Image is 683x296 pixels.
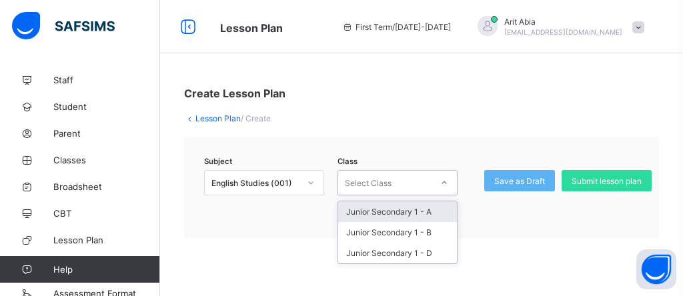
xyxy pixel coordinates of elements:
[636,249,676,289] button: Open asap
[53,181,160,192] span: Broadsheet
[220,21,283,35] span: Lesson Plan
[337,157,358,166] span: Class
[53,235,160,245] span: Lesson Plan
[504,17,622,27] span: Arit Abia
[53,264,159,275] span: Help
[204,157,232,166] span: Subject
[464,16,651,38] div: AritAbia
[12,12,115,40] img: safsims
[345,170,392,195] div: Select Class
[53,128,160,139] span: Parent
[53,155,160,165] span: Classes
[342,22,451,32] span: session/term information
[53,101,160,112] span: Student
[338,201,457,222] div: Junior Secondary 1 - A
[184,87,285,100] span: Create Lesson Plan
[211,178,299,188] div: English Studies (001)
[241,113,271,123] span: / Create
[195,113,241,123] a: Lesson Plan
[572,176,642,186] span: Submit lesson plan
[53,208,160,219] span: CBT
[494,176,545,186] span: Save as Draft
[53,75,160,85] span: Staff
[504,28,622,36] span: [EMAIL_ADDRESS][DOMAIN_NAME]
[338,222,457,243] div: Junior Secondary 1 - B
[338,243,457,263] div: Junior Secondary 1 - D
